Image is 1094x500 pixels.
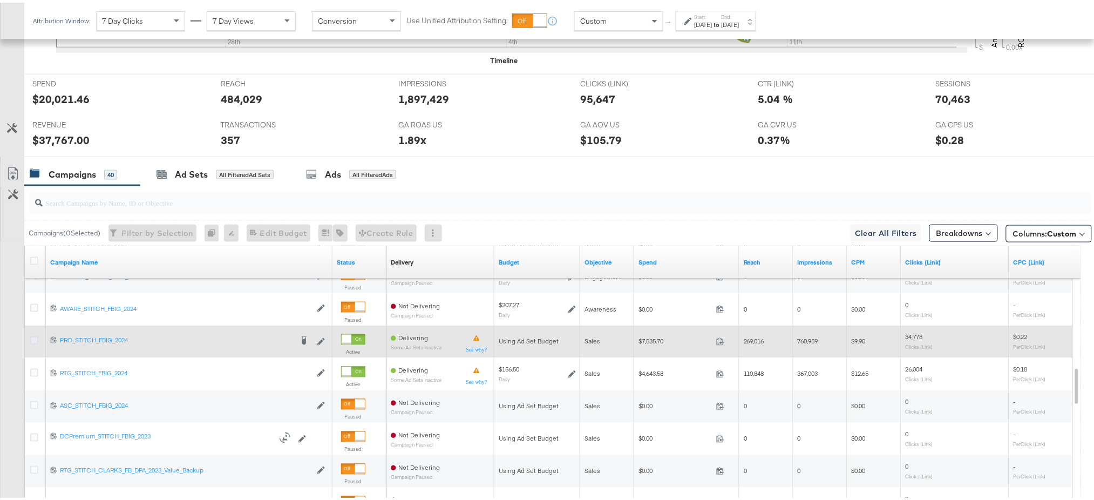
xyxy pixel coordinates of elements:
span: CTR (LINK) [758,76,839,86]
div: Timeline [491,53,518,63]
span: $0.00 [638,464,712,472]
label: Paused [341,443,365,450]
span: $0.00 [852,400,866,408]
span: SESSIONS [936,76,1017,86]
div: Delivery [391,255,413,264]
span: Not Delivering [398,429,440,437]
span: $0.18 [1014,363,1028,371]
div: RTG_STITCH_CLARKS_FB_DPA_2023_Value_Backup [60,464,311,472]
span: 367,003 [798,367,818,375]
div: [DATE] [722,18,739,26]
div: All Filtered Ads [349,167,396,177]
span: Custom [1048,226,1077,236]
sub: Clicks (Link) [906,471,933,477]
div: 5.04 % [758,89,793,104]
sub: Campaign Paused [391,407,440,413]
div: DCPremium_STITCH_FBIG_2023 [60,430,274,438]
span: $12.65 [852,367,869,375]
a: Your campaign's objective. [585,255,630,264]
label: End: [722,11,739,18]
span: 760,959 [798,335,818,343]
sub: Clicks (Link) [906,309,933,315]
span: Sales [585,335,600,343]
span: 7 Day Views [213,13,254,23]
span: 0 [798,464,801,472]
span: $7,535.70 [638,335,712,343]
div: $20,021.46 [32,89,90,104]
span: TRANSACTIONS [221,117,302,127]
div: Using Ad Set Budget [499,432,576,441]
span: 0 [744,464,747,472]
sub: Campaign Paused [391,310,440,316]
a: The average cost you've paid to have 1,000 impressions of your ad. [852,255,897,264]
div: ASC_STITCH_FBIG_2024 [60,399,311,408]
span: Awareness [585,302,616,310]
span: Not Delivering [398,461,440,469]
a: The number of clicks on links appearing on your ad or Page that direct people to your sites off F... [906,255,1005,264]
span: GA CVR US [758,117,839,127]
span: 26,004 [906,363,923,371]
input: Search Campaigns by Name, ID or Objective [43,185,994,206]
span: 0 [906,395,909,403]
span: 0 [744,432,747,440]
a: Reflects the ability of your Ad Campaign to achieve delivery based on ad states, schedule and bud... [391,255,413,264]
span: Clear All Filters [855,224,917,238]
div: Using Ad Set Budget [499,464,576,473]
span: Conversion [318,13,357,23]
span: Sales [585,464,600,472]
span: Delivering [398,364,428,372]
span: Sales [585,432,600,440]
sub: Per Click (Link) [1014,309,1046,315]
sub: Daily [499,309,510,315]
div: 95,647 [580,89,615,104]
div: Using Ad Set Budget [499,400,576,408]
div: 357 [221,130,240,145]
sub: Some Ad Sets Inactive [391,375,441,381]
div: 70,463 [936,89,971,104]
a: The number of times your ad was served. On mobile apps an ad is counted as served the first time ... [798,255,843,264]
a: The maximum amount you're willing to spend on your ads, on average each day or over the lifetime ... [499,255,576,264]
span: - [1014,428,1016,436]
div: Ads [325,166,341,178]
div: All Filtered Ad Sets [216,167,274,177]
text: ROI [1017,32,1027,45]
span: $0.00 [852,432,866,440]
a: Your campaign name. [50,255,328,264]
label: Paused [341,411,365,418]
div: Using Ad Set Budget [499,335,576,343]
div: 40 [104,167,117,177]
span: GA AOV US [580,117,661,127]
span: 110,848 [744,367,764,375]
sub: Campaign Paused [391,472,440,478]
sub: Campaign Paused [391,440,440,445]
span: 0 [906,428,909,436]
div: 0 [205,222,224,239]
strong: to [712,18,722,26]
sub: Per Click (Link) [1014,406,1046,413]
label: Paused [341,281,365,288]
div: $207.27 [499,298,519,307]
span: Sales [585,367,600,375]
a: RTG_STITCH_CLARKS_FB_DPA_2023_Value_Backup [60,464,311,473]
span: 0 [906,460,909,468]
a: Shows the current state of your Ad Campaign. [337,255,382,264]
span: IMPRESSIONS [398,76,479,86]
span: 0 [798,302,801,310]
label: Start: [695,11,712,18]
span: Not Delivering [398,299,440,307]
span: 34,778 [906,330,923,339]
span: 0 [744,302,747,310]
span: Columns: [1013,226,1077,237]
a: AWARE_STITCH_FBIG_2024 [60,302,311,311]
span: 7 Day Clicks [102,13,143,23]
div: $105.79 [580,130,622,145]
div: Campaigns [49,166,96,178]
div: 484,029 [221,89,262,104]
div: 0.37% [758,130,791,145]
label: Active [341,379,365,386]
span: - [1014,460,1016,468]
span: $0.00 [638,400,712,408]
label: Paused [341,314,365,321]
div: AWARE_STITCH_FBIG_2024 [60,302,311,310]
span: 269,016 [744,335,764,343]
